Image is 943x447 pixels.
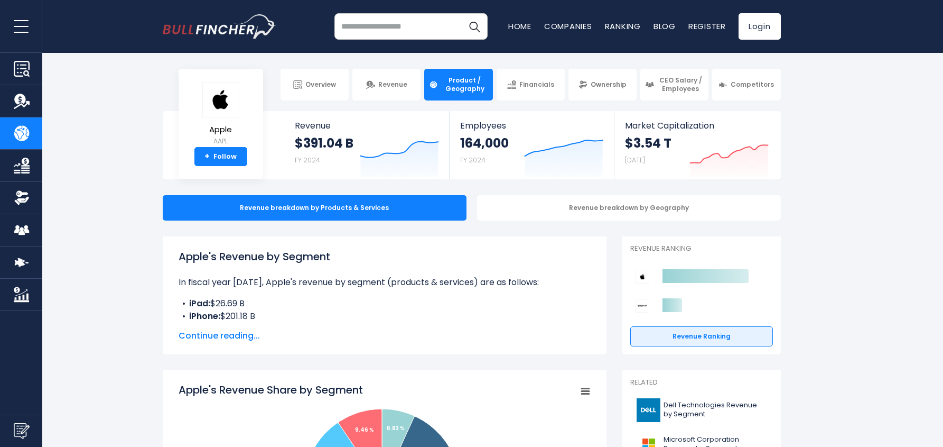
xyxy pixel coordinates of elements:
a: Go to homepage [163,14,276,39]
strong: + [204,152,210,161]
h1: Apple's Revenue by Segment [179,249,591,264]
div: Revenue breakdown by Geography [477,195,781,221]
tspan: Apple's Revenue Share by Segment [179,382,363,397]
span: CEO Salary / Employees [657,76,704,93]
p: Revenue Ranking [630,244,773,253]
img: Ownership [14,190,30,206]
a: Revenue Ranking [630,326,773,346]
a: Companies [544,21,592,32]
p: Related [630,378,773,387]
span: Market Capitalization [625,121,769,131]
span: Revenue [378,80,407,89]
strong: 164,000 [460,135,509,151]
p: In fiscal year [DATE], Apple's revenue by segment (products & services) are as follows: [179,276,591,289]
a: Revenue [352,69,421,101]
a: Ranking [605,21,641,32]
span: Overview [305,80,336,89]
small: FY 2024 [460,156,485,165]
tspan: 9.46 % [355,426,374,434]
a: Competitors [712,69,780,101]
a: Product / Geography [424,69,492,101]
b: iPhone: [189,310,220,322]
span: Revenue [295,121,439,131]
small: FY 2024 [295,156,320,165]
li: $26.69 B [179,297,591,310]
img: Sony Group Corporation competitors logo [636,299,649,313]
strong: $3.54 T [625,135,671,151]
a: Overview [281,69,349,101]
span: Dell Technologies Revenue by Segment [664,401,767,419]
span: Financials [519,80,554,89]
a: Market Capitalization $3.54 T [DATE] [614,111,779,179]
span: Product / Geography [441,76,488,93]
img: Apple competitors logo [636,270,649,284]
li: $201.18 B [179,310,591,323]
a: Revenue $391.04 B FY 2024 [284,111,450,179]
a: Register [688,21,726,32]
img: DELL logo [637,398,660,422]
a: Dell Technologies Revenue by Segment [630,396,773,425]
span: Apple [202,125,239,134]
small: AAPL [202,136,239,146]
strong: $391.04 B [295,135,353,151]
a: +Follow [194,147,247,166]
a: Ownership [568,69,637,101]
a: CEO Salary / Employees [640,69,708,101]
img: bullfincher logo [163,14,276,39]
div: Revenue breakdown by Products & Services [163,195,466,221]
span: Employees [460,121,603,131]
a: Financials [497,69,565,101]
small: [DATE] [625,156,645,165]
tspan: 6.83 % [387,424,405,432]
b: iPad: [189,297,210,309]
button: Search [461,13,488,40]
a: Login [739,13,781,40]
span: Continue reading... [179,330,591,342]
a: Employees 164,000 FY 2024 [450,111,614,179]
a: Home [508,21,531,32]
span: Ownership [591,80,627,89]
span: Competitors [731,80,774,89]
a: Apple AAPL [202,81,240,148]
a: Blog [653,21,676,32]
